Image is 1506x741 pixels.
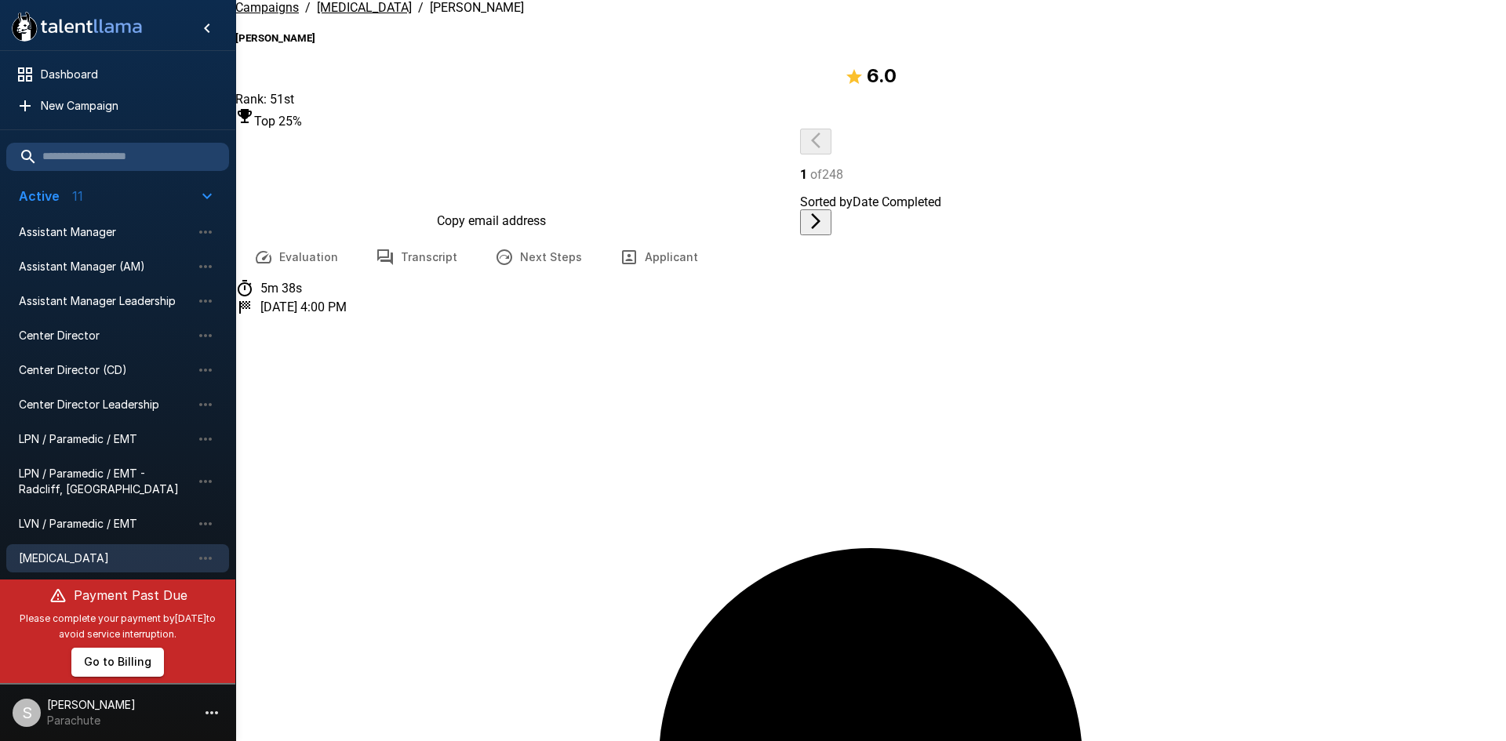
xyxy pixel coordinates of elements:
[476,235,601,279] button: Next Steps
[810,167,843,182] span: of 248
[260,300,347,314] p: [DATE] 4:00 PM
[800,167,807,182] b: 1
[254,114,302,129] span: Top 25%
[800,194,941,209] span: Sorted by Date Completed
[601,235,717,279] button: Applicant
[235,279,1506,298] div: The time between starting and completing the interview
[867,64,897,87] b: 6.0
[235,235,357,279] button: Evaluation
[260,281,302,296] p: 5m 38s
[357,235,476,279] button: Transcript
[235,298,1506,317] div: The date and time when the interview was completed
[437,213,546,228] div: Copy email address
[235,92,294,107] span: Rank: 51st
[235,32,315,44] b: [PERSON_NAME]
